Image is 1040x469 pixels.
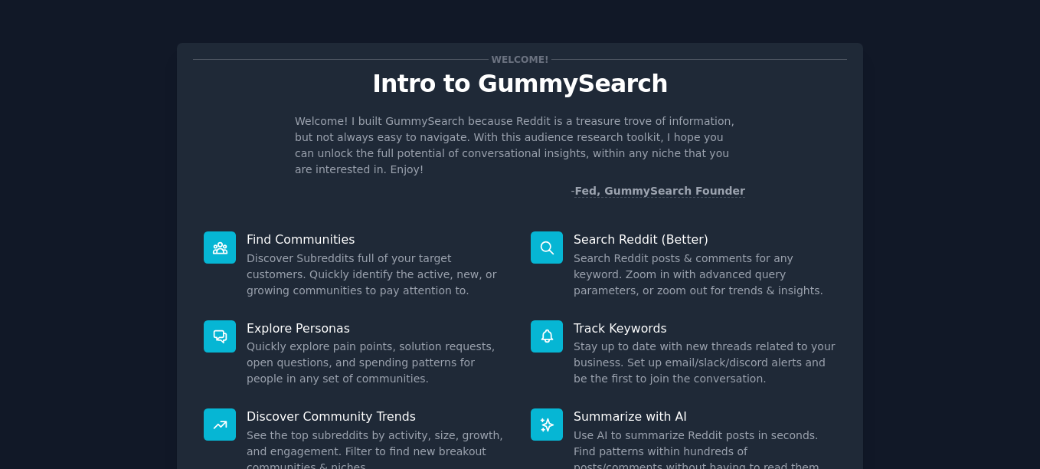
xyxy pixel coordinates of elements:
p: Find Communities [247,231,509,248]
div: - [571,183,745,199]
dd: Stay up to date with new threads related to your business. Set up email/slack/discord alerts and ... [574,339,836,387]
p: Track Keywords [574,320,836,336]
dd: Discover Subreddits full of your target customers. Quickly identify the active, new, or growing c... [247,251,509,299]
p: Search Reddit (Better) [574,231,836,248]
p: Discover Community Trends [247,408,509,425]
dd: Quickly explore pain points, solution requests, open questions, and spending patterns for people ... [247,339,509,387]
p: Summarize with AI [574,408,836,425]
a: Fed, GummySearch Founder [574,185,745,198]
p: Explore Personas [247,320,509,336]
dd: Search Reddit posts & comments for any keyword. Zoom in with advanced query parameters, or zoom o... [574,251,836,299]
p: Intro to GummySearch [193,71,847,97]
p: Welcome! I built GummySearch because Reddit is a treasure trove of information, but not always ea... [295,113,745,178]
span: Welcome! [489,51,551,67]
